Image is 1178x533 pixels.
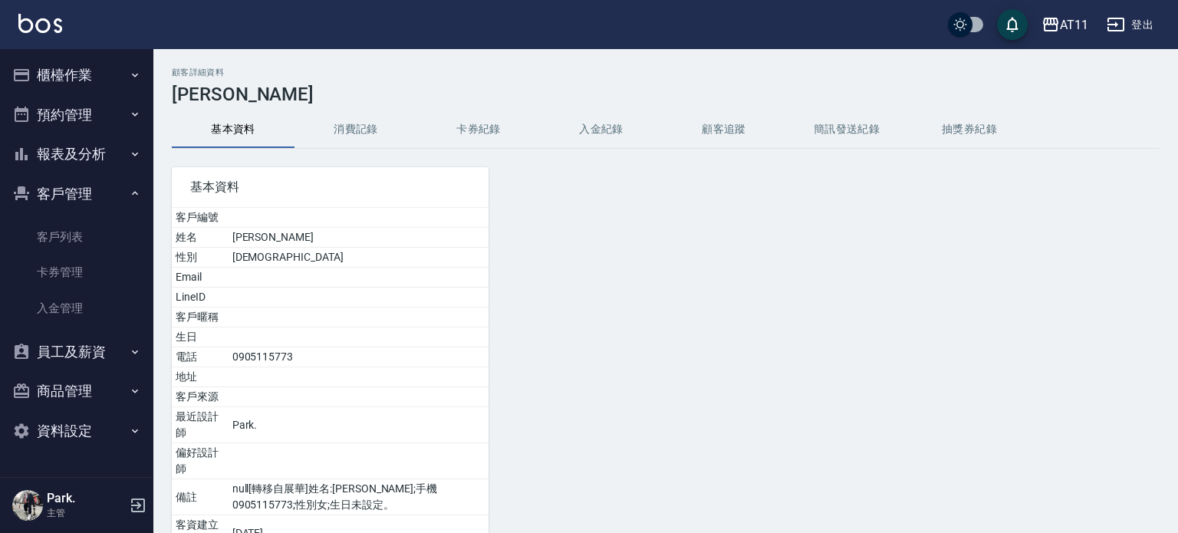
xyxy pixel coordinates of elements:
[6,55,147,95] button: 櫃檯作業
[6,371,147,411] button: 商品管理
[12,490,43,521] img: Person
[172,228,229,248] td: 姓名
[229,479,489,515] td: null[轉移自展華]姓名:[PERSON_NAME];手機0905115773;性別女;生日未設定。
[229,228,489,248] td: [PERSON_NAME]
[172,248,229,268] td: 性別
[6,134,147,174] button: 報表及分析
[6,95,147,135] button: 預約管理
[172,288,229,308] td: LineID
[229,248,489,268] td: [DEMOGRAPHIC_DATA]
[172,479,229,515] td: 備註
[6,174,147,214] button: 客戶管理
[294,111,417,148] button: 消費記錄
[1060,15,1088,35] div: AT11
[172,443,229,479] td: 偏好設計師
[172,327,229,347] td: 生日
[172,367,229,387] td: 地址
[229,347,489,367] td: 0905115773
[172,208,229,228] td: 客戶編號
[1101,11,1160,39] button: 登出
[172,347,229,367] td: 電話
[172,111,294,148] button: 基本資料
[663,111,785,148] button: 顧客追蹤
[785,111,908,148] button: 簡訊發送紀錄
[540,111,663,148] button: 入金紀錄
[47,491,125,506] h5: Park.
[172,67,1160,77] h2: 顧客詳細資料
[172,407,229,443] td: 最近設計師
[190,179,470,195] span: 基本資料
[6,255,147,290] a: 卡券管理
[6,332,147,372] button: 員工及薪資
[172,268,229,288] td: Email
[1035,9,1094,41] button: AT11
[997,9,1028,40] button: save
[6,219,147,255] a: 客戶列表
[172,387,229,407] td: 客戶來源
[18,14,62,33] img: Logo
[417,111,540,148] button: 卡券紀錄
[6,411,147,451] button: 資料設定
[908,111,1031,148] button: 抽獎券紀錄
[229,407,489,443] td: Park.
[47,506,125,520] p: 主管
[6,291,147,326] a: 入金管理
[172,308,229,327] td: 客戶暱稱
[172,84,1160,105] h3: [PERSON_NAME]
